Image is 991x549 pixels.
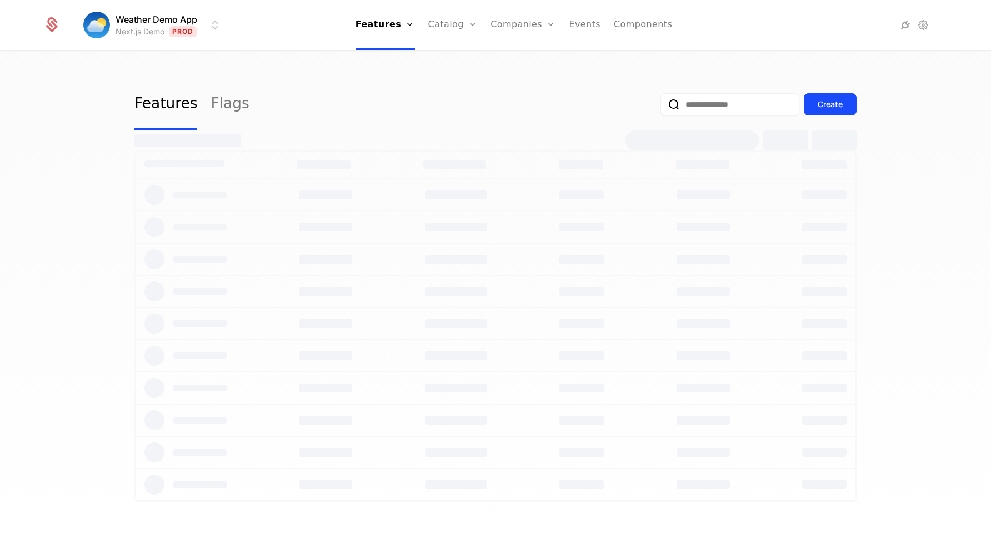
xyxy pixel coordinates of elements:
div: Create [818,99,843,110]
img: Weather Demo App [83,12,110,38]
a: Flags [211,78,249,130]
div: Next.js Demo [116,26,164,37]
a: Settings [917,18,930,32]
span: Prod [169,26,197,37]
a: Integrations [899,18,912,32]
button: Create [804,93,857,115]
button: Select environment [87,13,222,37]
span: Weather Demo App [116,13,197,26]
a: Features [134,78,197,130]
